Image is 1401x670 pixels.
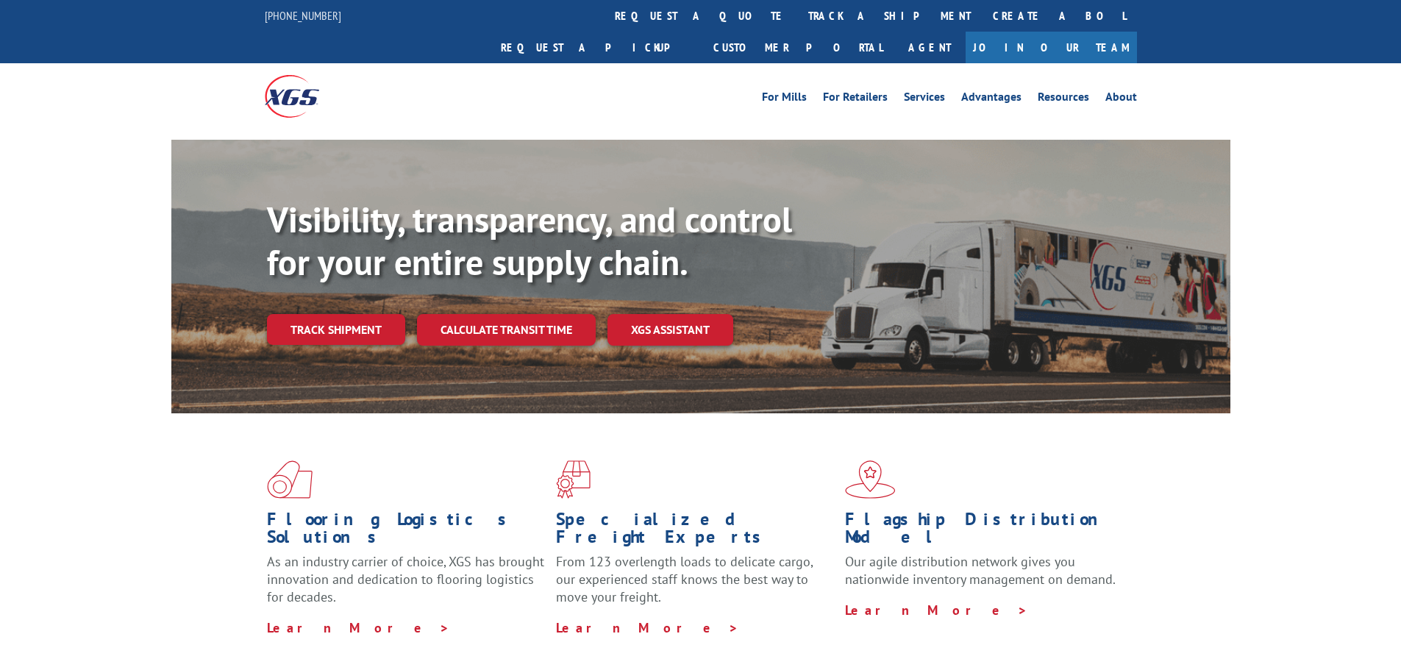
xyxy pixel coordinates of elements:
a: For Retailers [823,91,888,107]
p: From 123 overlength loads to delicate cargo, our experienced staff knows the best way to move you... [556,553,834,619]
a: Calculate transit time [417,314,596,346]
a: Request a pickup [490,32,702,63]
a: About [1105,91,1137,107]
a: Learn More > [267,619,450,636]
a: Agent [894,32,966,63]
a: Resources [1038,91,1089,107]
span: As an industry carrier of choice, XGS has brought innovation and dedication to flooring logistics... [267,553,544,605]
img: xgs-icon-focused-on-flooring-red [556,460,591,499]
img: xgs-icon-flagship-distribution-model-red [845,460,896,499]
a: Join Our Team [966,32,1137,63]
a: Customer Portal [702,32,894,63]
h1: Flooring Logistics Solutions [267,510,545,553]
h1: Specialized Freight Experts [556,510,834,553]
a: [PHONE_NUMBER] [265,8,341,23]
a: Learn More > [556,619,739,636]
span: Our agile distribution network gives you nationwide inventory management on demand. [845,553,1116,588]
img: xgs-icon-total-supply-chain-intelligence-red [267,460,313,499]
a: Advantages [961,91,1022,107]
a: Services [904,91,945,107]
a: Learn More > [845,602,1028,619]
b: Visibility, transparency, and control for your entire supply chain. [267,196,792,285]
a: Track shipment [267,314,405,345]
a: For Mills [762,91,807,107]
h1: Flagship Distribution Model [845,510,1123,553]
a: XGS ASSISTANT [607,314,733,346]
